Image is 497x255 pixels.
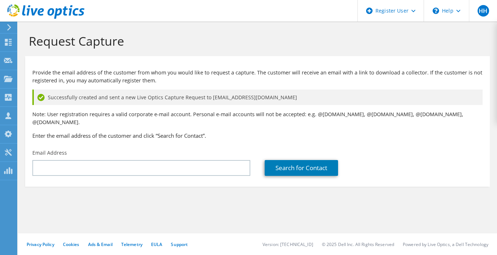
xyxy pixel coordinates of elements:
li: Version: [TECHNICAL_ID] [263,241,313,247]
li: Powered by Live Optics, a Dell Technology [403,241,488,247]
a: EULA [151,241,162,247]
svg: \n [433,8,439,14]
a: Telemetry [121,241,142,247]
label: Email Address [32,149,67,156]
a: Ads & Email [88,241,113,247]
h1: Request Capture [29,33,483,49]
a: Search for Contact [265,160,338,176]
a: Support [171,241,188,247]
a: Cookies [63,241,79,247]
li: © 2025 Dell Inc. All Rights Reserved [322,241,394,247]
h3: Enter the email address of the customer and click “Search for Contact”. [32,132,483,140]
a: Privacy Policy [27,241,54,247]
span: Successfully created and sent a new Live Optics Capture Request to [EMAIL_ADDRESS][DOMAIN_NAME] [48,94,297,101]
p: Note: User registration requires a valid corporate e-mail account. Personal e-mail accounts will ... [32,110,483,126]
p: Provide the email address of the customer from whom you would like to request a capture. The cust... [32,69,483,85]
span: HH [478,5,489,17]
